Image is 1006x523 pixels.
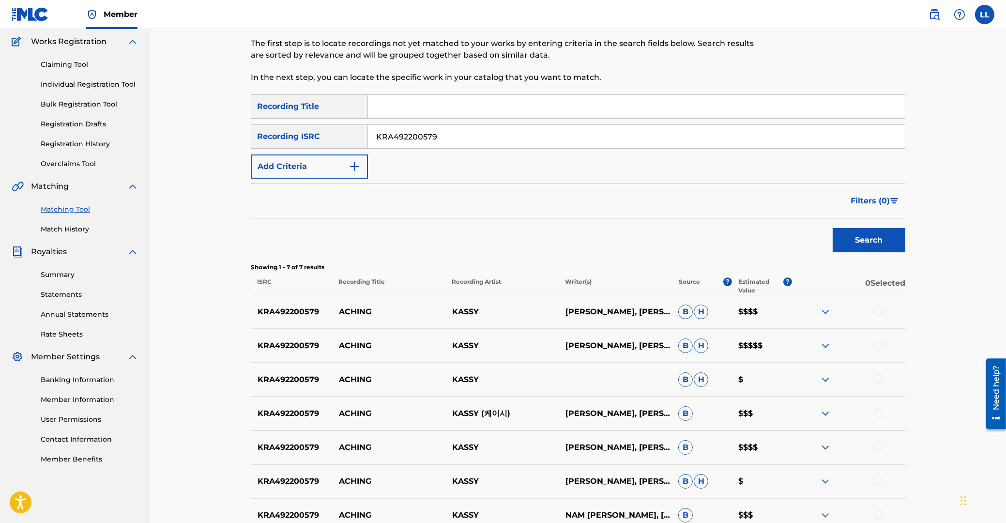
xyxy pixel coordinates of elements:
a: Bulk Registration Tool [41,99,138,109]
a: Individual Registration Tool [41,79,138,90]
img: expand [127,351,138,363]
p: KRA492200579 [251,374,333,385]
div: User Menu [975,5,994,24]
p: KASSY [445,442,559,453]
p: KASSY (케이시) [445,408,559,419]
a: Registration Drafts [41,119,138,129]
p: Source [679,277,700,295]
span: ? [723,277,732,286]
p: Recording Title [332,277,445,295]
form: Search Form [251,94,905,257]
img: Royalties [12,246,23,258]
img: MLC Logo [12,7,49,21]
p: KRA492200579 [251,509,333,521]
p: $ [732,476,792,487]
button: Add Criteria [251,154,368,179]
img: expand [820,509,831,521]
p: $$$ [732,408,792,419]
p: ACHING [333,340,446,352]
a: Overclaims Tool [41,159,138,169]
img: expand [127,36,138,47]
p: KRA492200579 [251,340,333,352]
img: filter [890,198,899,204]
p: KASSY [445,340,559,352]
img: Member Settings [12,351,23,363]
p: Showing 1 - 7 of 7 results [251,263,905,272]
span: Works Registration [31,36,107,47]
p: KASSY [445,476,559,487]
p: [PERSON_NAME], [PERSON_NAME] [559,340,672,352]
p: [PERSON_NAME], [PERSON_NAME] [559,306,672,318]
img: expand [820,442,831,453]
p: Estimated Value [738,277,783,295]
p: $$$$$ [732,340,792,352]
p: KASSY [445,374,559,385]
a: Registration History [41,139,138,149]
img: search [929,9,940,20]
a: Annual Statements [41,309,138,320]
p: $$$$ [732,442,792,453]
a: Statements [41,290,138,300]
img: expand [820,408,831,419]
span: Filters ( 0 ) [851,195,890,207]
img: Matching [12,181,24,192]
p: KRA492200579 [251,476,333,487]
div: Drag [960,486,966,515]
img: expand [127,246,138,258]
a: Match History [41,224,138,234]
p: ISRC [251,277,332,295]
a: Public Search [925,5,944,24]
p: The first step is to locate recordings not yet matched to your works by entering criteria in the ... [251,38,755,61]
img: Works Registration [12,36,24,47]
p: NAM [PERSON_NAME], [PERSON_NAME] [559,509,672,521]
button: Search [833,228,905,252]
span: Matching [31,181,69,192]
span: H [694,372,708,387]
p: KRA492200579 [251,408,333,419]
img: expand [820,306,831,318]
span: H [694,338,708,353]
span: B [678,338,693,353]
button: Filters (0) [845,189,905,213]
div: Help [950,5,969,24]
p: $$$$ [732,306,792,318]
a: Claiming Tool [41,60,138,70]
p: KASSY [445,306,559,318]
span: B [678,474,693,489]
span: H [694,305,708,319]
p: Writer(s) [559,277,672,295]
p: ACHING [333,442,446,453]
p: $$$ [732,509,792,521]
a: Member Benefits [41,454,138,464]
p: [PERSON_NAME], [PERSON_NAME] [559,442,672,453]
img: Top Rightsholder [86,9,98,20]
a: User Permissions [41,415,138,425]
p: ACHING [333,408,446,419]
p: Recording Artist [445,277,559,295]
a: Summary [41,270,138,280]
img: expand [820,476,831,487]
span: B [678,372,693,387]
img: help [954,9,965,20]
p: ACHING [333,374,446,385]
a: Contact Information [41,434,138,445]
span: ? [783,277,792,286]
img: 9d2ae6d4665cec9f34b9.svg [349,161,360,172]
p: KRA492200579 [251,442,333,453]
span: B [678,508,693,523]
img: expand [820,374,831,385]
p: $ [732,374,792,385]
a: Matching Tool [41,204,138,215]
p: KRA492200579 [251,306,333,318]
span: B [678,406,693,421]
img: expand [820,340,831,352]
span: Royalties [31,246,67,258]
iframe: Chat Widget [958,477,1006,523]
p: 0 Selected [792,277,905,295]
a: Banking Information [41,375,138,385]
img: expand [127,181,138,192]
span: B [678,440,693,455]
p: In the next step, you can locate the specific work in your catalog that you want to match. [251,72,755,83]
p: [PERSON_NAME], [PERSON_NAME] [559,408,672,419]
